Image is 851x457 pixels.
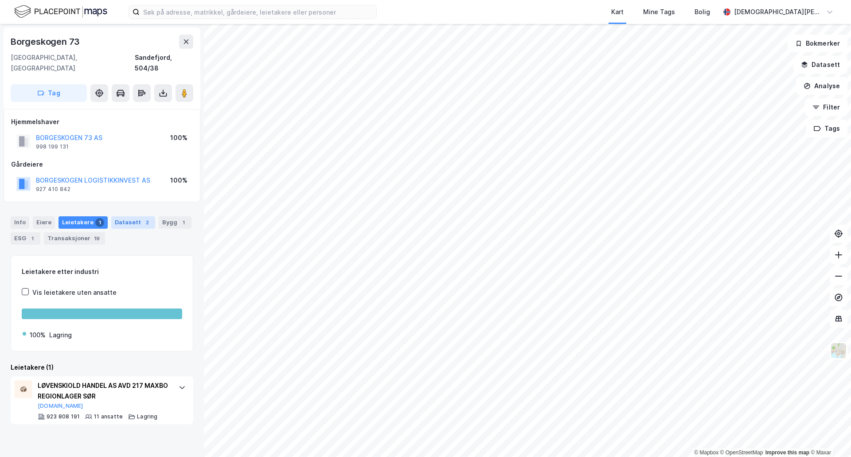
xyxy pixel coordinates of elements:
div: Vis leietakere uten ansatte [32,287,117,298]
div: LØVENSKIOLD HANDEL AS AVD 217 MAXBO REGIONLAGER SØR [38,380,170,402]
div: 2 [143,218,152,227]
a: Improve this map [765,449,809,456]
button: Filter [805,98,847,116]
div: Leietakere (1) [11,362,193,373]
div: 11 ansatte [94,413,123,420]
button: Bokmerker [788,35,847,52]
button: [DOMAIN_NAME] [38,402,83,410]
div: Info [11,216,29,229]
div: Lagring [137,413,157,420]
div: [GEOGRAPHIC_DATA], [GEOGRAPHIC_DATA] [11,52,135,74]
div: 927 410 842 [36,186,70,193]
input: Søk på adresse, matrikkel, gårdeiere, leietakere eller personer [140,5,376,19]
div: 998 199 131 [36,143,69,150]
div: Leietakere etter industri [22,266,182,277]
div: Hjemmelshaver [11,117,193,127]
div: Mine Tags [643,7,675,17]
div: 19 [92,234,101,243]
div: 923 808 191 [47,413,80,420]
img: Z [830,342,847,359]
div: Eiere [33,216,55,229]
button: Tags [806,120,847,137]
img: logo.f888ab2527a4732fd821a326f86c7f29.svg [14,4,107,20]
div: Kart [611,7,624,17]
button: Tag [11,84,87,102]
div: Bolig [695,7,710,17]
div: 100% [170,175,187,186]
div: Transaksjoner [44,232,105,245]
div: 1 [179,218,188,227]
div: Gårdeiere [11,159,193,170]
div: Bygg [159,216,191,229]
a: Mapbox [694,449,718,456]
button: Datasett [793,56,847,74]
a: OpenStreetMap [720,449,763,456]
div: Datasett [111,216,155,229]
button: Analyse [796,77,847,95]
div: 1 [28,234,37,243]
div: Borgeskogen 73 [11,35,82,49]
div: Kontrollprogram for chat [807,414,851,457]
div: 100% [30,330,46,340]
div: 100% [170,133,187,143]
div: 1 [95,218,104,227]
div: [DEMOGRAPHIC_DATA][PERSON_NAME] [734,7,823,17]
iframe: Chat Widget [807,414,851,457]
div: ESG [11,232,40,245]
div: Lagring [49,330,72,340]
div: Sandefjord, 504/38 [135,52,193,74]
div: Leietakere [59,216,108,229]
